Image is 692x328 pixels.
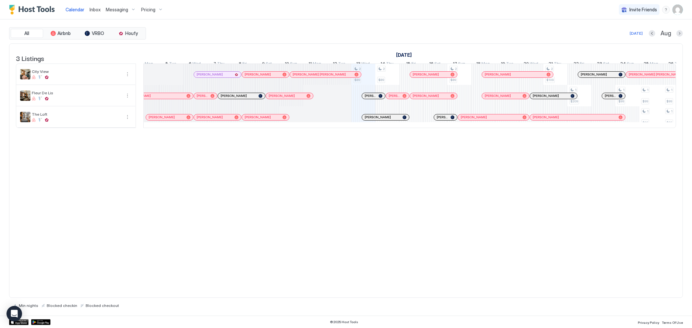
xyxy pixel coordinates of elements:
a: August 17, 2025 [451,60,467,69]
span: Tue [675,61,682,68]
span: 1 [671,109,673,113]
span: Mon [481,61,490,68]
span: [PERSON_NAME] [413,94,439,98]
button: Previous month [649,30,655,37]
span: $89 [378,78,384,82]
span: $99 [666,121,672,125]
span: 1 [647,109,649,113]
span: Sun [627,61,634,68]
span: 24 [620,61,626,68]
span: 1 [623,88,625,92]
span: 2 [551,67,553,71]
a: August 7, 2025 [212,60,226,69]
span: [PERSON_NAME] [413,72,439,76]
span: Houfy [126,30,138,36]
a: August 16, 2025 [428,60,443,69]
span: [PERSON_NAME] [245,72,271,76]
span: 21 [549,61,553,68]
span: 26 [669,61,674,68]
span: Pricing [141,7,155,13]
span: 15 [406,61,410,68]
span: $99 [618,99,624,103]
span: Inbox [90,7,101,12]
span: Wed [193,61,201,68]
span: [PERSON_NAME] [605,94,616,98]
span: [PERSON_NAME] [485,94,511,98]
button: More options [124,113,131,121]
div: listing image [20,112,30,122]
span: Mon [650,61,659,68]
span: Fleur De Lis [32,90,121,95]
a: August 20, 2025 [522,60,540,69]
span: Blocked checkin [47,303,77,308]
span: [PERSON_NAME] [461,115,487,119]
span: [PERSON_NAME] [PERSON_NAME] [629,72,682,76]
div: Open Intercom Messenger [6,306,22,322]
span: [PERSON_NAME] [437,115,448,119]
span: VRBO [92,30,104,36]
span: $89 [354,78,360,82]
span: 22 [574,61,579,68]
span: $89 [450,78,456,82]
span: $99 [642,99,648,103]
button: More options [124,70,131,78]
a: Inbox [90,6,101,13]
div: listing image [20,69,30,79]
a: August 12, 2025 [331,60,347,69]
span: [PERSON_NAME] [581,72,607,76]
button: Next month [676,30,683,37]
span: Blocked checkout [86,303,119,308]
span: $209 [570,99,578,103]
span: 16 [430,61,434,68]
span: 19 [501,61,505,68]
span: Sat [435,61,441,68]
span: Tue [169,61,176,68]
span: [PERSON_NAME] [533,115,559,119]
span: [PERSON_NAME] [389,94,400,98]
span: All [25,30,30,36]
a: Terms Of Use [662,319,683,325]
button: All [11,29,43,38]
button: Airbnb [44,29,77,38]
span: Wed [361,61,370,68]
a: Google Play Store [31,319,51,325]
span: Sun [290,61,297,68]
span: 1 [671,88,673,92]
span: Thu [554,61,562,68]
a: August 19, 2025 [499,60,515,69]
div: tab-group [9,27,146,40]
span: 2 [359,67,361,71]
div: listing image [20,90,30,101]
span: 7 [213,61,216,68]
span: 6 [189,61,192,68]
span: 5 [166,61,168,68]
span: 17 [453,61,457,68]
span: 25 [644,61,649,68]
a: August 5, 2025 [164,60,178,69]
div: menu [124,70,131,78]
div: App Store [9,319,29,325]
span: [PERSON_NAME] [221,94,247,98]
span: [PERSON_NAME] [485,72,511,76]
a: August 25, 2025 [642,60,660,69]
span: 3 Listings [16,53,44,63]
span: 18 [476,61,480,68]
span: 20 [524,61,529,68]
span: Messaging [106,7,128,13]
a: August 14, 2025 [379,60,395,69]
span: $109 [546,78,554,82]
span: © 2025 Host Tools [330,320,358,324]
span: Wed [530,61,539,68]
span: 13 [356,61,360,68]
span: 12 [333,61,337,68]
span: Thu [386,61,394,68]
span: Thu [217,61,225,68]
a: August 4, 2025 [139,60,155,69]
span: City View [32,69,121,74]
a: August 21, 2025 [547,60,563,69]
div: menu [662,6,670,14]
span: 11 [309,61,312,68]
span: $99 [666,99,672,103]
div: User profile [673,5,683,15]
a: August 1, 2025 [395,50,413,60]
